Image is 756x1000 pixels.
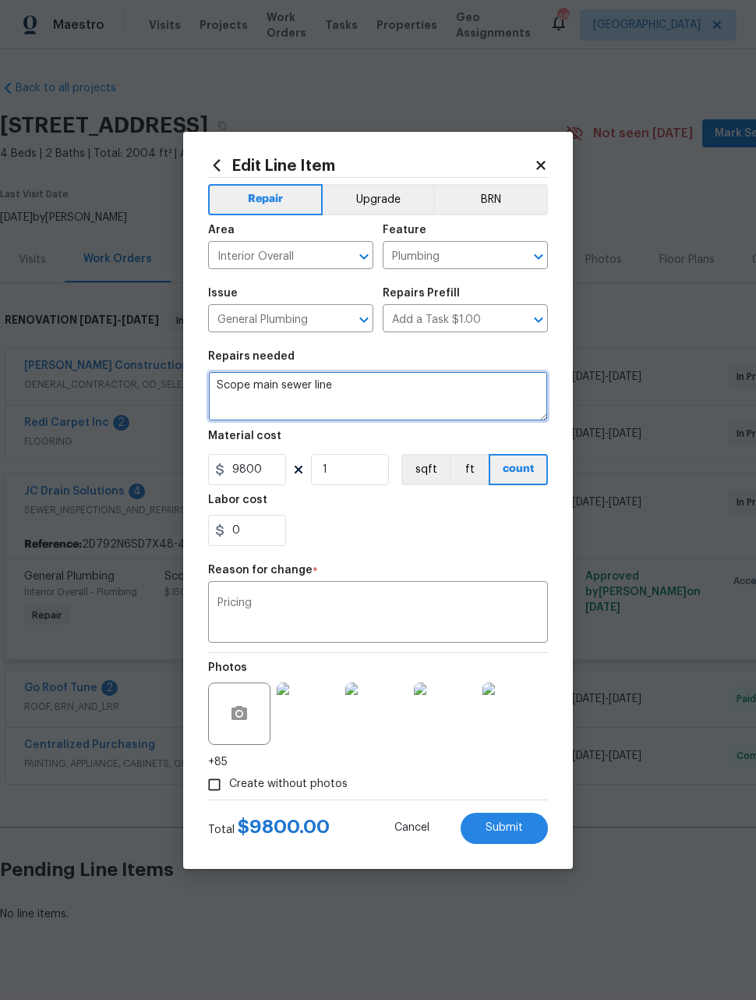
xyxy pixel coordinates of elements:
[229,776,348,793] span: Create without photos
[450,454,489,485] button: ft
[383,225,426,236] h5: Feature
[208,184,323,215] button: Repair
[528,309,549,331] button: Open
[208,495,267,505] h5: Labor cost
[208,565,313,576] h5: Reason for change
[208,754,228,770] span: +85
[208,431,281,441] h5: Material cost
[208,662,247,673] h5: Photos
[208,288,238,299] h5: Issue
[238,817,330,836] span: $ 9800.00
[353,309,375,331] button: Open
[353,246,375,268] button: Open
[401,454,450,485] button: sqft
[208,371,548,421] textarea: Scope main sewer line
[461,813,548,844] button: Submit
[208,819,330,838] div: Total
[489,454,548,485] button: count
[383,288,460,299] h5: Repairs Prefill
[528,246,549,268] button: Open
[208,225,235,236] h5: Area
[208,351,295,362] h5: Repairs needed
[208,157,534,174] h2: Edit Line Item
[217,598,539,630] textarea: Pricing
[323,184,434,215] button: Upgrade
[394,822,429,834] span: Cancel
[369,813,454,844] button: Cancel
[486,822,523,834] span: Submit
[433,184,548,215] button: BRN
